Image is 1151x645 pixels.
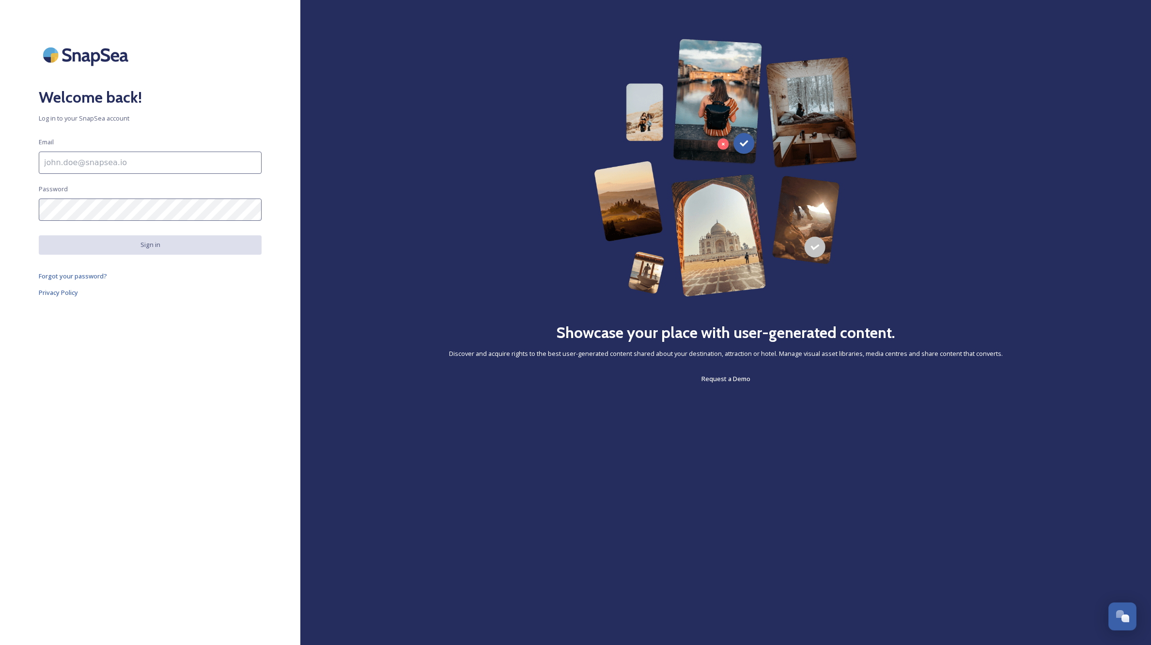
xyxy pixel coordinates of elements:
[39,270,262,282] a: Forgot your password?
[39,39,136,71] img: SnapSea Logo
[39,152,262,174] input: john.doe@snapsea.io
[594,39,857,297] img: 63b42ca75bacad526042e722_Group%20154-p-800.png
[556,321,895,344] h2: Showcase your place with user-generated content.
[701,374,750,383] span: Request a Demo
[39,114,262,123] span: Log in to your SnapSea account
[701,373,750,384] a: Request a Demo
[39,86,262,109] h2: Welcome back!
[39,272,107,280] span: Forgot your password?
[39,287,262,298] a: Privacy Policy
[39,288,78,297] span: Privacy Policy
[449,349,1003,358] span: Discover and acquire rights to the best user-generated content shared about your destination, att...
[1108,602,1136,630] button: Open Chat
[39,138,54,147] span: Email
[39,184,68,194] span: Password
[39,235,262,254] button: Sign in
